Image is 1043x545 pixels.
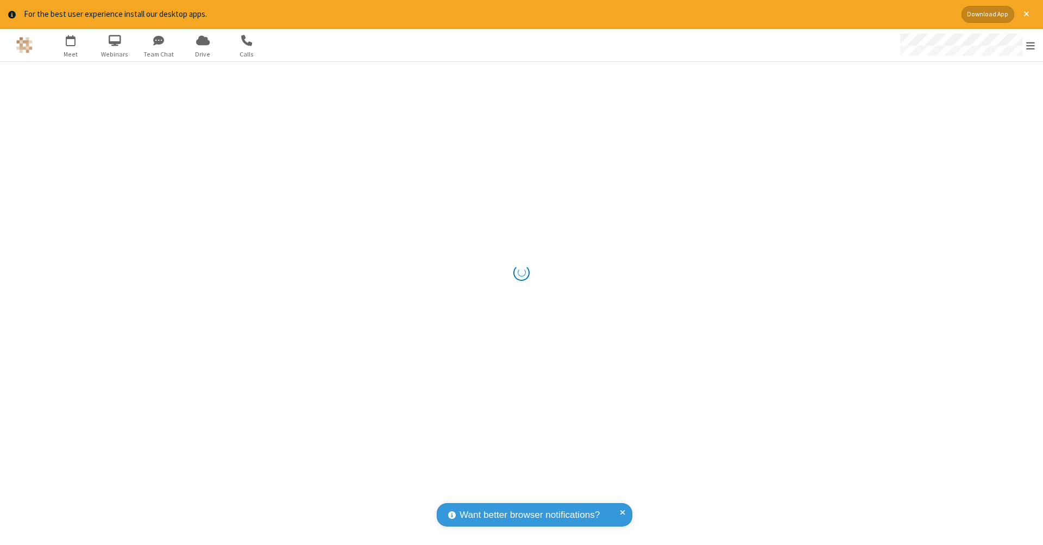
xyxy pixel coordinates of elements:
[890,29,1043,61] div: Open menu
[51,49,91,59] span: Meet
[1018,6,1035,23] button: Close alert
[24,8,953,21] div: For the best user experience install our desktop apps.
[962,6,1014,23] button: Download App
[16,37,33,53] img: QA Selenium DO NOT DELETE OR CHANGE
[227,49,267,59] span: Calls
[4,29,45,61] button: Logo
[460,508,600,522] span: Want better browser notifications?
[183,49,223,59] span: Drive
[95,49,135,59] span: Webinars
[139,49,179,59] span: Team Chat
